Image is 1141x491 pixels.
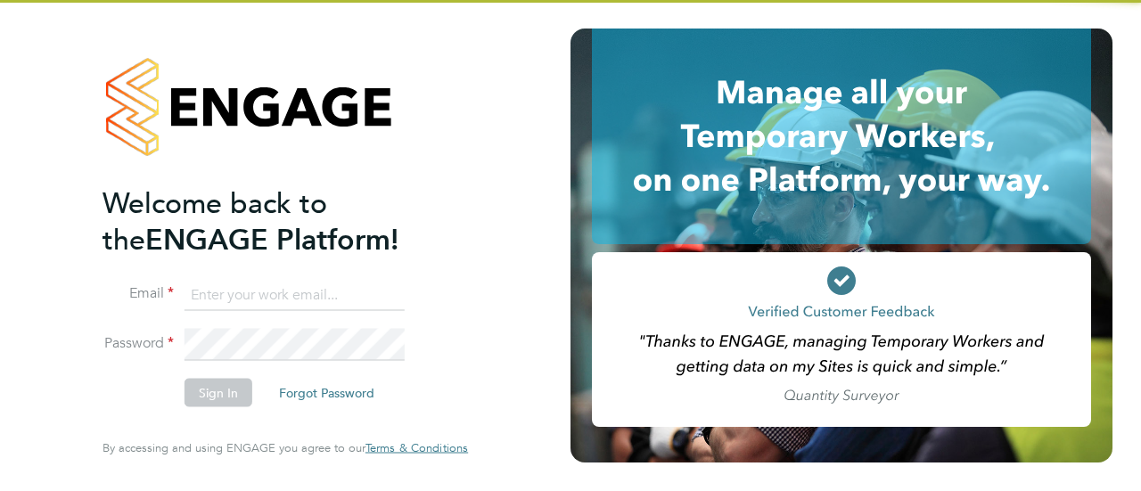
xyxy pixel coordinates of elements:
[365,441,468,455] a: Terms & Conditions
[103,334,174,353] label: Password
[185,379,252,407] button: Sign In
[365,440,468,455] span: Terms & Conditions
[103,185,327,257] span: Welcome back to the
[185,279,405,311] input: Enter your work email...
[103,284,174,303] label: Email
[265,379,389,407] button: Forgot Password
[103,184,450,258] h2: ENGAGE Platform!
[103,440,468,455] span: By accessing and using ENGAGE you agree to our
